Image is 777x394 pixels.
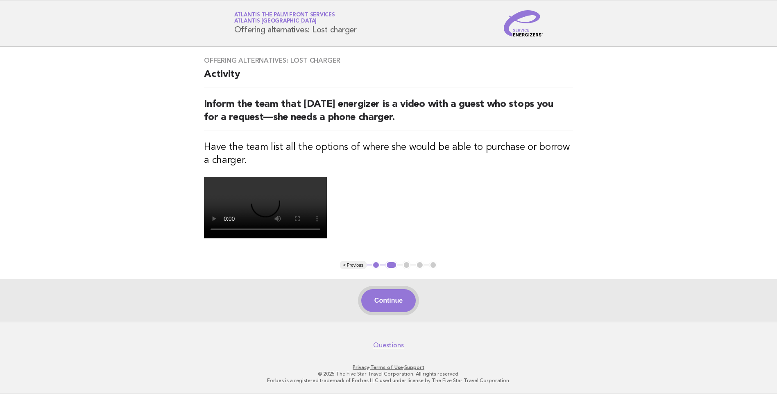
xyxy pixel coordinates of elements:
p: · · [138,364,639,371]
button: < Previous [340,261,367,269]
span: Atlantis [GEOGRAPHIC_DATA] [234,19,317,24]
h3: Have the team list all the options of where she would be able to purchase or borrow a charger. [204,141,573,167]
h2: Activity [204,68,573,88]
button: 2 [385,261,397,269]
h3: Offering alternatives: Lost charger [204,57,573,65]
a: Questions [373,341,404,349]
h2: Inform the team that [DATE] energizer is a video with a guest who stops you for a request—she nee... [204,98,573,131]
a: Atlantis The Palm Front ServicesAtlantis [GEOGRAPHIC_DATA] [234,12,335,24]
a: Privacy [353,365,369,370]
a: Terms of Use [370,365,403,370]
p: Forbes is a registered trademark of Forbes LLC used under license by The Five Star Travel Corpora... [138,377,639,384]
button: 1 [372,261,380,269]
img: Service Energizers [504,10,543,36]
p: © 2025 The Five Star Travel Corporation. All rights reserved. [138,371,639,377]
button: Continue [361,289,416,312]
h1: Offering alternatives: Lost charger [234,13,357,34]
a: Support [404,365,424,370]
